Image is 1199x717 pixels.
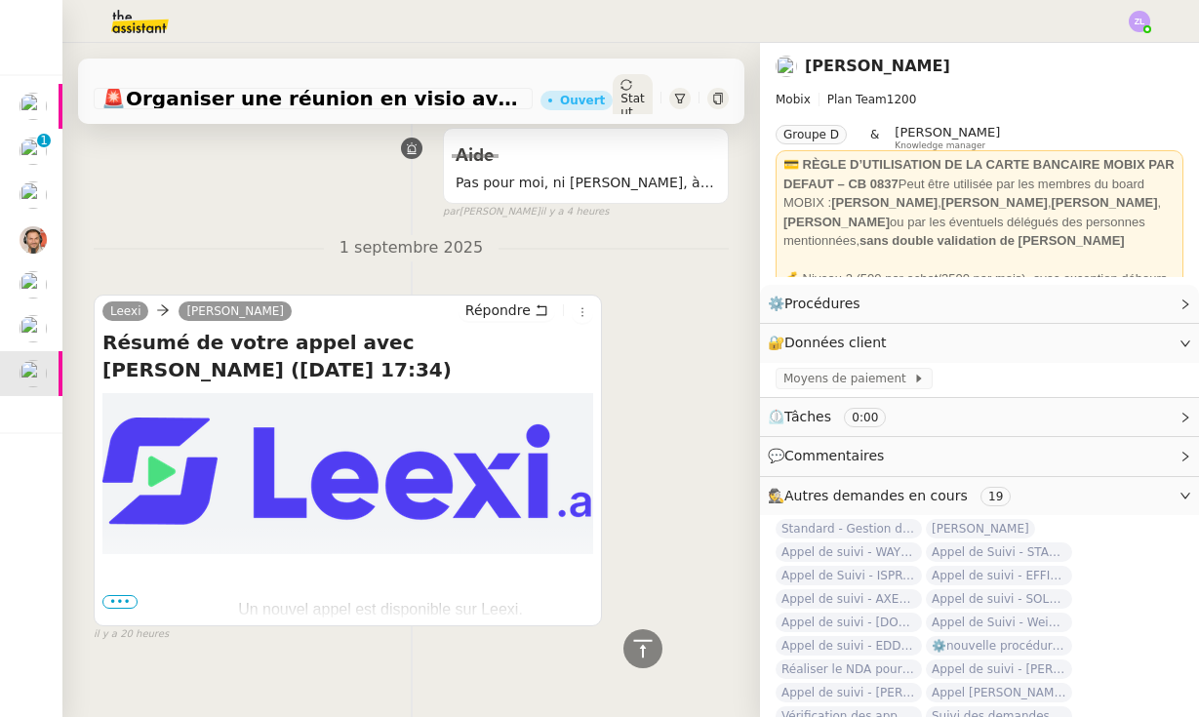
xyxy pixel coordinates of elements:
span: Autres demandes en cours [784,488,968,503]
span: 1200 [887,93,917,106]
span: Plan Team [827,93,887,106]
strong: [PERSON_NAME] [783,215,890,229]
span: Appel de suivi - [PERSON_NAME] [926,659,1072,679]
span: ⏲️ [768,409,902,424]
span: Appel de Suivi - ISPRA - [PERSON_NAME] [776,566,922,585]
a: [PERSON_NAME] [179,302,292,320]
span: Moyens de paiement [783,369,913,388]
span: ⚙️nouvelle procédure d'onboarding [926,636,1072,656]
nz-badge-sup: 1 [37,134,51,147]
strong: [PERSON_NAME] [1052,195,1158,210]
small: [PERSON_NAME] [443,204,609,220]
span: Statut [620,92,644,119]
span: Réaliser le NDA pour We Invest Real Estate [776,659,922,679]
span: Aide [456,147,494,165]
div: Peut être utilisée par les membres du board MOBIX : , , , ou par les éventuels délégués des perso... [783,155,1176,251]
span: Répondre [465,300,531,320]
strong: [PERSON_NAME] [941,195,1048,210]
button: Répondre [459,299,555,321]
span: Pas pour moi, ni [PERSON_NAME], à voir avec [PERSON_NAME] [456,172,716,194]
span: il y a 20 heures [94,626,169,643]
span: Appel de suivi - EFFIMOVE - [PERSON_NAME] [926,566,1072,585]
span: Appel de suivi - [PERSON_NAME] [776,683,922,702]
img: leexi_mail_200dpi.png [102,418,603,525]
img: 70aa4f02-4601-41a7-97d6-196d60f82c2f [20,226,47,254]
div: 🕵️Autres demandes en cours 19 [760,477,1199,515]
span: Standard - Gestion des appels entrants - septembre 2025 [776,519,922,538]
span: Appel de suivi - [DOMAIN_NAME] - [PERSON_NAME] [776,613,922,632]
span: Appel de Suivi - Weigerding / [PERSON_NAME] [926,613,1072,632]
div: 💬Commentaires [760,437,1199,475]
span: & [870,125,879,150]
span: Appel de Suivi - STARTC - [PERSON_NAME] [926,542,1072,562]
span: Un nouvel appel est disponible sur Leexi. [238,601,523,617]
span: ••• [102,595,138,609]
strong: sans double validation de [PERSON_NAME] [859,233,1125,248]
span: 🕵️ [768,488,1019,503]
span: il y a 4 heures [540,204,610,220]
img: users%2FvXkuctLX0wUbD4cA8OSk7KI5fra2%2Favatar%2F858bcb8a-9efe-43bf-b7a6-dc9f739d6e70 [20,181,47,209]
span: Appel de suivi - WAYS INDUSTRIE - [PERSON_NAME] [776,542,922,562]
a: [PERSON_NAME] [805,57,950,75]
img: users%2FW4OQjB9BRtYK2an7yusO0WsYLsD3%2Favatar%2F28027066-518b-424c-8476-65f2e549ac29 [20,360,47,387]
span: Appel de suivi - EDDEP - [PERSON_NAME] [776,636,922,656]
img: users%2F0G3Vvnvi3TQv835PC6wL0iK4Q012%2Favatar%2F85e45ffa-4efd-43d5-9109-2e66efd3e965 [20,271,47,299]
span: Données client [784,335,887,350]
span: Commentaires [784,448,884,463]
img: users%2FW4OQjB9BRtYK2an7yusO0WsYLsD3%2Favatar%2F28027066-518b-424c-8476-65f2e549ac29 [776,56,797,77]
div: ⏲️Tâches 0:00 [760,398,1199,436]
img: svg [1129,11,1150,32]
span: Procédures [784,296,860,311]
span: 🚨 [101,87,126,110]
span: 💬 [768,448,893,463]
img: users%2FC9SBsJ0duuaSgpQFj5LgoEX8n0o2%2Favatar%2Fec9d51b8-9413-4189-adfb-7be4d8c96a3c [20,138,47,165]
div: 🔐Données client [760,324,1199,362]
strong: [PERSON_NAME] [831,195,938,210]
nz-tag: 0:00 [844,408,886,427]
span: [PERSON_NAME] [895,125,1000,139]
strong: 💳 RÈGLE D’UTILISATION DE LA CARTE BANCAIRE MOBIX PAR DEFAUT – CB 0837 [783,157,1175,191]
p: 1 [40,134,48,151]
span: par [443,204,460,220]
span: Appel de suivi - SOLAR PARTNERS - [PERSON_NAME] [926,589,1072,609]
div: Ouvert [560,95,605,106]
span: ⚙️ [768,293,869,315]
a: Leexi [102,302,148,320]
span: Organiser une réunion en visio avec [PERSON_NAME] [101,89,525,108]
span: Tâches [784,409,831,424]
span: 1 septembre 2025 [324,235,499,261]
div: 💰 Niveau 2 (500 par achat/3500 par mois), avec exception débours sur prélèvement SEPA [783,269,1176,345]
div: ⚙️Procédures [760,285,1199,323]
span: Mobix [776,93,811,106]
span: [PERSON_NAME] [926,519,1035,538]
h4: Résumé de votre appel avec [PERSON_NAME] ([DATE] 17:34) [102,329,593,383]
span: Appel [PERSON_NAME] - OPP7010 - NEOP - FORMATION OPCO [926,683,1072,702]
img: users%2Fx9OnqzEMlAUNG38rkK8jkyzjKjJ3%2Favatar%2F1516609952611.jpeg [20,93,47,120]
img: users%2FrZ9hsAwvZndyAxvpJrwIinY54I42%2Favatar%2FChatGPT%20Image%201%20aou%CC%82t%202025%2C%2011_1... [20,315,47,342]
span: Appel de suivi - AXEL GESTION - [PERSON_NAME] [776,589,922,609]
span: Knowledge manager [895,140,985,151]
span: 🔐 [768,332,895,354]
nz-tag: 19 [980,487,1011,506]
app-user-label: Knowledge manager [895,125,1000,150]
nz-tag: Groupe D [776,125,847,144]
